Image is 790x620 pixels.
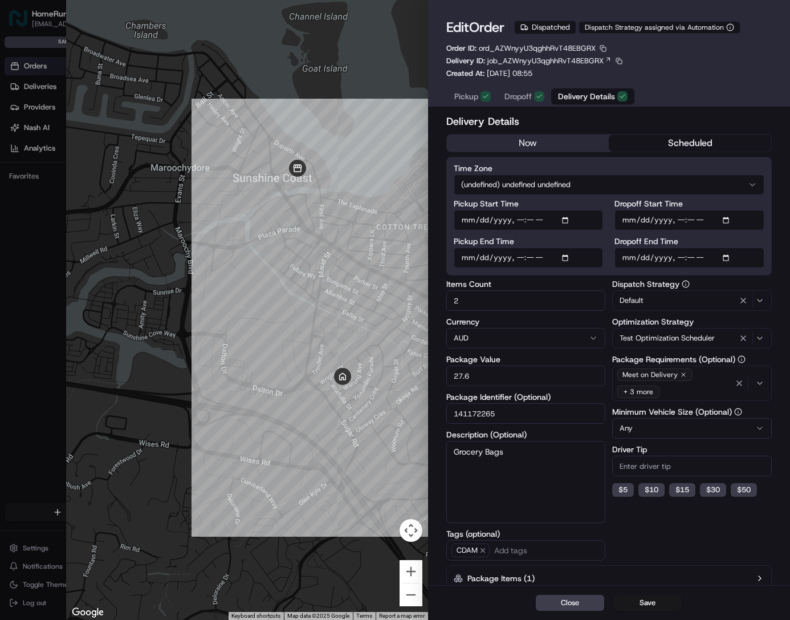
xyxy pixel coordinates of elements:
[700,483,726,497] button: $30
[612,290,772,311] button: Default
[400,583,422,606] button: Zoom out
[400,560,422,583] button: Zoom in
[69,605,107,620] img: Google
[446,318,606,326] label: Currency
[738,355,746,363] button: Package Requirements (Optional)
[612,318,772,326] label: Optimization Strategy
[612,366,772,401] button: Meet on Delivery+ 3 more
[446,355,606,363] label: Package Value
[731,483,757,497] button: $50
[447,135,609,152] button: now
[69,605,107,620] a: Open this area in Google Maps (opens a new window)
[669,483,695,497] button: $15
[487,56,612,66] a: job_AZWnyyU3qghhRvT48EBGRX
[487,68,532,78] span: [DATE] 08:55
[446,441,606,523] textarea: Grocery Bags
[585,23,724,32] span: Dispatch Strategy assigned via Automation
[612,456,772,476] input: Enter driver tip
[446,530,606,538] label: Tags (optional)
[612,408,772,416] label: Minimum Vehicle Size (Optional)
[231,612,280,620] button: Keyboard shortcuts
[612,280,772,288] label: Dispatch Strategy
[287,613,349,619] span: Map data ©2025 Google
[446,403,606,424] input: Enter package identifier
[454,91,478,102] span: Pickup
[612,328,772,349] button: Test Optimization Scheduler
[479,43,596,53] span: ord_AZWnyyU3qghhRvT48EBGRX
[504,91,532,102] span: Dropoff
[734,408,742,416] button: Minimum Vehicle Size (Optional)
[487,56,604,66] span: job_AZWnyyU3qghhRvT48EBGRX
[614,200,764,208] label: Dropoff Start Time
[454,237,604,245] label: Pickup End Time
[469,18,504,37] span: Order
[400,519,422,542] button: Map camera controls
[446,393,606,401] label: Package Identifier (Optional)
[612,355,772,363] label: Package Requirements (Optional)
[612,445,772,453] label: Driver Tip
[682,280,690,288] button: Dispatch Strategy
[536,595,604,611] button: Close
[446,431,606,439] label: Description (Optional)
[446,565,772,591] button: Package Items (1)
[617,386,659,398] div: + 3 more
[454,164,764,172] label: Time Zone
[446,18,504,37] h1: Edit
[613,595,682,611] button: Save
[446,280,606,288] label: Items Count
[446,68,532,79] p: Created At:
[622,370,678,379] span: Meet on Delivery
[620,295,644,306] span: Default
[620,333,715,343] span: Test Optimization Scheduler
[356,613,372,619] a: Terms
[446,56,624,66] div: Delivery ID:
[579,21,740,34] button: Dispatch Strategy assigned via Automation
[446,114,772,129] h2: Delivery Details
[558,91,615,102] span: Delivery Details
[446,43,596,54] p: Order ID:
[492,544,601,557] input: Add tags
[612,483,634,497] button: $5
[609,135,771,152] button: scheduled
[451,544,490,557] span: CDAM
[446,366,606,386] input: Enter package value
[638,483,665,497] button: $10
[467,573,535,584] label: Package Items ( 1 )
[614,237,764,245] label: Dropoff End Time
[514,21,576,34] div: Dispatched
[446,290,606,311] input: Enter items count
[454,200,604,208] label: Pickup Start Time
[379,613,425,619] a: Report a map error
